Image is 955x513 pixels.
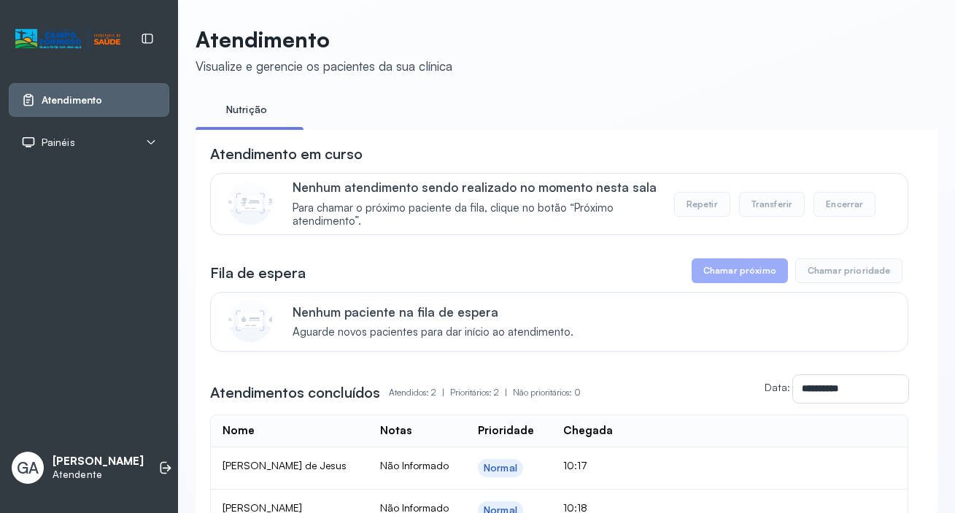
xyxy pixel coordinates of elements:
[293,304,573,320] p: Nenhum paciente na fila de espera
[21,93,157,107] a: Atendimento
[765,381,790,393] label: Data:
[442,387,444,398] span: |
[380,424,411,438] div: Notas
[389,382,450,403] p: Atendidos: 2
[692,258,788,283] button: Chamar próximo
[228,298,272,342] img: Imagem de CalloutCard
[293,325,573,339] span: Aguarde novos pacientes para dar início ao atendimento.
[484,462,517,474] div: Normal
[795,258,903,283] button: Chamar prioridade
[196,98,298,122] a: Nutrição
[53,455,144,468] p: [PERSON_NAME]
[42,94,102,107] span: Atendimento
[228,181,272,225] img: Imagem de CalloutCard
[674,192,730,217] button: Repetir
[505,387,507,398] span: |
[210,144,363,164] h3: Atendimento em curso
[513,382,581,403] p: Não prioritários: 0
[196,58,452,74] div: Visualize e gerencie os pacientes da sua clínica
[196,26,452,53] p: Atendimento
[223,459,347,471] span: [PERSON_NAME] de Jesus
[210,263,306,283] h3: Fila de espera
[478,424,534,438] div: Prioridade
[813,192,875,217] button: Encerrar
[563,459,587,471] span: 10:17
[210,382,380,403] h3: Atendimentos concluídos
[380,459,449,471] span: Não Informado
[53,468,144,481] p: Atendente
[293,201,674,229] span: Para chamar o próximo paciente da fila, clique no botão “Próximo atendimento”.
[563,424,613,438] div: Chegada
[450,382,513,403] p: Prioritários: 2
[293,180,674,195] p: Nenhum atendimento sendo realizado no momento nesta sala
[42,136,75,149] span: Painéis
[739,192,805,217] button: Transferir
[15,27,120,51] img: Logotipo do estabelecimento
[223,424,255,438] div: Nome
